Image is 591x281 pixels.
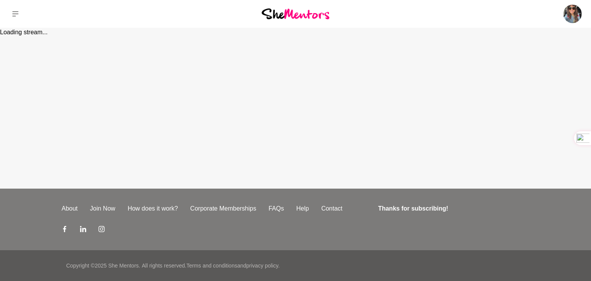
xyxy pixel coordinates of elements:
a: Help [290,204,315,213]
p: All rights reserved. and . [142,262,279,270]
a: Instagram [98,226,105,235]
a: LinkedIn [80,226,86,235]
p: Copyright © 2025 She Mentors . [66,262,140,270]
img: She Mentors Logo [262,8,329,19]
a: privacy policy [246,263,278,269]
img: Karla [563,5,582,23]
a: Contact [315,204,349,213]
h4: Thanks for subscribing! [378,204,525,213]
a: About [55,204,84,213]
a: FAQs [262,204,290,213]
a: Terms and conditions [186,263,237,269]
a: Join Now [84,204,122,213]
a: Facebook [62,226,68,235]
a: Corporate Memberships [184,204,262,213]
a: How does it work? [122,204,184,213]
